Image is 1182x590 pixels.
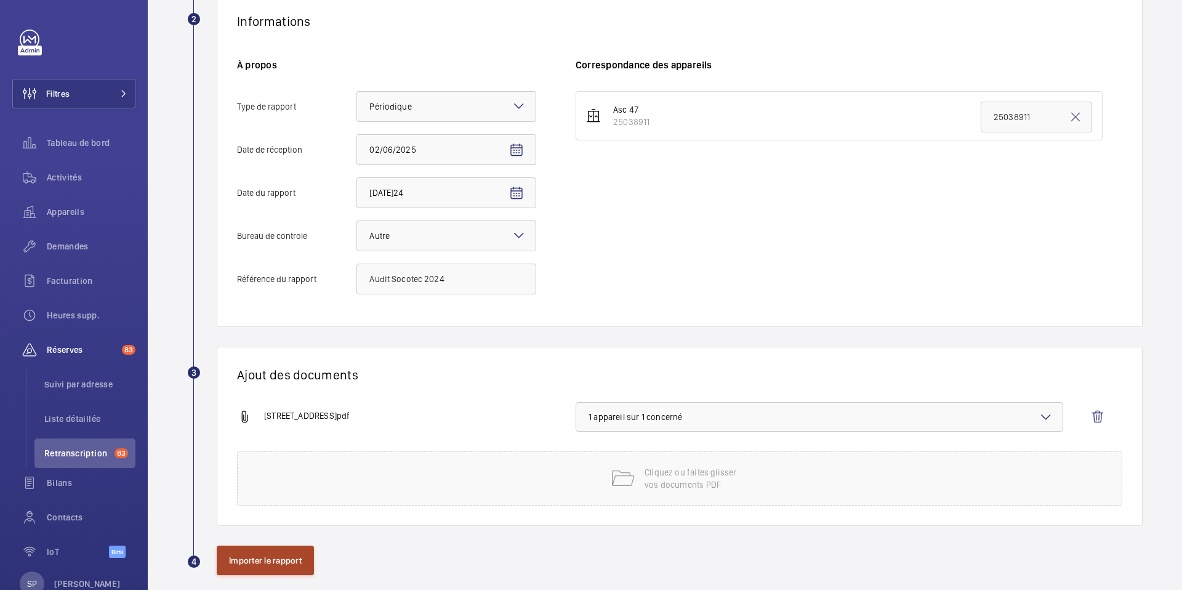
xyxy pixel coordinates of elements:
[47,511,135,523] span: Contacts
[613,103,649,116] div: Asc 47
[237,188,356,197] span: Date du rapport
[613,116,649,128] div: 25038911
[217,546,314,575] button: Importer le rapport
[502,179,531,208] button: Open calendar
[237,59,536,71] h6: À propos
[46,87,70,100] span: Filtres
[369,102,411,111] span: Périodique
[237,145,356,154] span: Date de réception
[47,171,135,184] span: Activités
[109,546,126,558] span: Beta
[237,14,311,29] h1: Informations
[44,413,135,425] span: Liste détaillée
[502,135,531,165] button: Open calendar
[576,59,1122,71] h6: Correspondance des appareils
[47,344,117,356] span: Réserves
[576,402,1063,432] button: 1 appareil sur 1 concerné
[356,177,536,208] input: Date du rapportOpen calendar
[47,137,135,149] span: Tableau de bord
[47,309,135,321] span: Heures supp.
[586,108,601,123] img: elevator.svg
[188,366,200,379] div: 3
[47,477,135,489] span: Bilans
[47,240,135,253] span: Demandes
[264,410,350,424] span: [STREET_ADDRESS]pdf
[47,206,135,218] span: Appareils
[54,578,121,590] p: [PERSON_NAME]
[122,345,135,355] span: 83
[115,448,128,458] span: 83
[237,232,356,240] span: Bureau de controle
[237,367,1122,382] h1: Ajout des documents
[47,546,109,558] span: IoT
[356,264,536,294] input: Référence du rapport
[188,556,200,568] div: 4
[47,275,135,287] span: Facturation
[237,102,356,111] span: Type de rapport
[12,79,135,108] button: Filtres
[188,13,200,25] div: 2
[44,378,135,390] span: Suivi par adresse
[356,134,536,165] input: Date de réceptionOpen calendar
[27,578,37,590] p: SP
[44,447,110,459] span: Retranscription
[237,275,356,283] span: Référence du rapport
[645,466,749,491] p: Cliquez ou faites glisser vos documents PDF
[589,411,1050,423] span: 1 appareil sur 1 concerné
[369,231,390,241] span: Autre
[981,102,1092,132] input: Réf. apparaissant sur le document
